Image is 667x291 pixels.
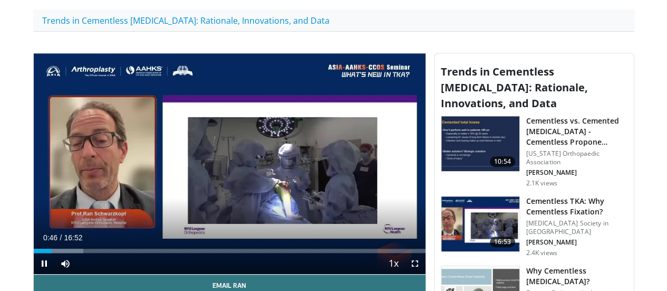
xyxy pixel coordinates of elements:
div: Progress Bar [34,249,426,253]
button: Mute [55,253,76,274]
button: Fullscreen [404,253,426,274]
video-js: Video Player [34,53,426,275]
button: Pause [34,253,55,274]
h3: Cementless TKA: Why Cementless Fixation? [526,196,627,217]
span: Trends in Cementless [MEDICAL_DATA]: Rationale, Innovations, and Data [441,64,588,110]
p: [PERSON_NAME] [526,168,627,177]
p: 2.1K views [526,179,557,187]
p: [MEDICAL_DATA] Society in [GEOGRAPHIC_DATA] [526,219,627,236]
a: 16:53 Cementless TKA: Why Cementless Fixation? [MEDICAL_DATA] Society in [GEOGRAPHIC_DATA] [PERSO... [441,196,627,257]
a: 10:54 Cementless vs. Cemented [MEDICAL_DATA] - Cementless Propone… [US_STATE] Orthopaedic Associa... [441,116,627,187]
button: Playback Rate [383,253,404,274]
p: 2.4K views [526,249,557,257]
p: [PERSON_NAME] [526,238,627,247]
span: 16:53 [490,237,515,247]
span: 16:52 [64,233,82,242]
p: [US_STATE] Orthopaedic Association [526,149,627,166]
img: c78459a6-9ec9-4998-9405-5bb7129158a5.150x105_q85_crop-smart_upscale.jpg [441,196,519,251]
span: 0:46 [43,233,57,242]
h3: Why Cementless [MEDICAL_DATA]? [526,266,627,287]
img: cb250948-7c8f-40d9-bd1d-3ac2a567d783.150x105_q85_crop-smart_upscale.jpg [441,116,519,171]
a: Trends in Cementless [MEDICAL_DATA]: Rationale, Innovations, and Data [33,10,339,32]
span: 10:54 [490,156,515,167]
h3: Cementless vs. Cemented [MEDICAL_DATA] - Cementless Propone… [526,116,627,147]
span: / [60,233,62,242]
